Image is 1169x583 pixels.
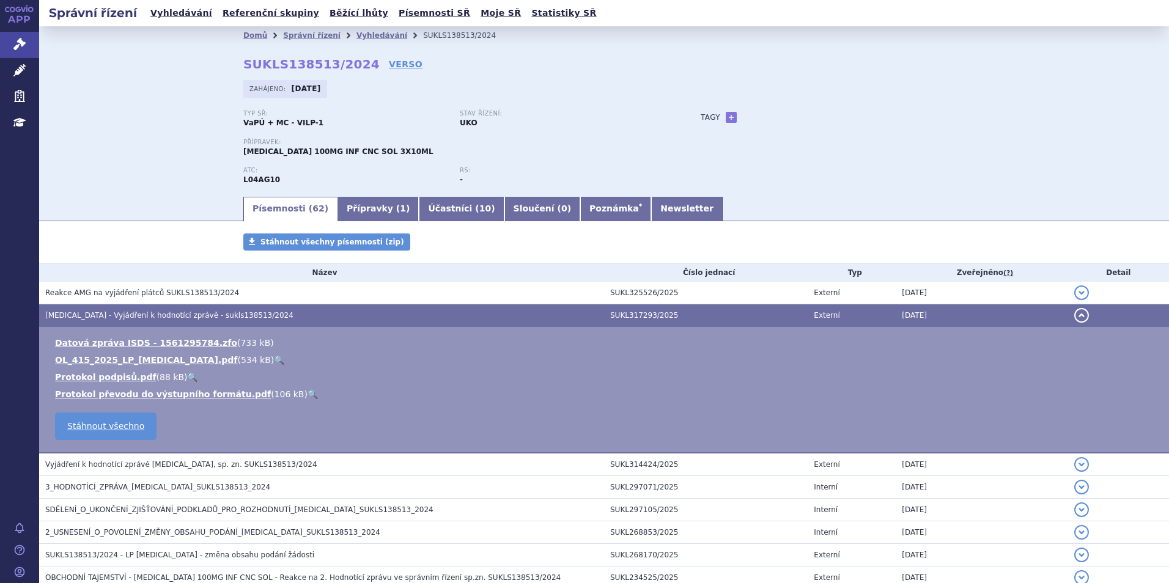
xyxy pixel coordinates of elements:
td: [DATE] [896,544,1068,566]
th: Číslo jednací [604,263,808,282]
li: SUKLS138513/2024 [423,26,512,45]
td: [DATE] [896,499,1068,521]
span: 0 [561,204,567,213]
span: Interní [814,505,838,514]
a: Moje SŘ [477,5,525,21]
span: Reakce AMG na vyjádření plátců SUKLS138513/2024 [45,288,239,297]
span: Externí [814,551,839,559]
td: SUKL297071/2025 [604,476,808,499]
a: Písemnosti (62) [243,197,337,221]
td: SUKL325526/2025 [604,282,808,304]
button: detail [1074,308,1089,323]
a: OL_415_2025_LP_[MEDICAL_DATA].pdf [55,355,237,365]
span: Zahájeno: [249,84,288,94]
a: 🔍 [308,389,318,399]
strong: INEBILIZUMAB [243,175,280,184]
span: Vyjádření k hodnotící zprávě UPLIZNA, sp. zn. SUKLS138513/2024 [45,460,317,469]
li: ( ) [55,354,1157,366]
td: SUKL268853/2025 [604,521,808,544]
a: 🔍 [274,355,284,365]
td: SUKL314424/2025 [604,453,808,476]
abbr: (?) [1003,269,1013,277]
strong: - [460,175,463,184]
span: Externí [814,288,839,297]
td: SUKL297105/2025 [604,499,808,521]
td: [DATE] [896,282,1068,304]
li: ( ) [55,388,1157,400]
td: [DATE] [896,304,1068,327]
span: Interní [814,528,838,537]
span: 62 [312,204,324,213]
a: Vyhledávání [356,31,407,40]
a: Statistiky SŘ [528,5,600,21]
a: Písemnosti SŘ [395,5,474,21]
th: Název [39,263,604,282]
strong: [DATE] [292,84,321,93]
p: RS: [460,167,664,174]
td: SUKL317293/2025 [604,304,808,327]
span: SUKLS138513/2024 - LP Uplizna - změna obsahu podání žádosti [45,551,314,559]
strong: UKO [460,119,478,127]
span: 3_HODNOTÍCÍ_ZPRÁVA_UPLIZNA_SUKLS138513_2024 [45,483,270,491]
td: [DATE] [896,476,1068,499]
button: detail [1074,525,1089,540]
button: detail [1074,502,1089,517]
a: Stáhnout všechny písemnosti (zip) [243,233,410,251]
a: Účastníci (10) [419,197,504,221]
span: 88 kB [160,372,184,382]
a: Stáhnout všechno [55,413,157,440]
span: [MEDICAL_DATA] 100MG INF CNC SOL 3X10ML [243,147,433,156]
span: SDĚLENÍ_O_UKONČENÍ_ZJIŠŤOVÁNÍ_PODKLADŮ_PRO_ROZHODNUTÍ_UPLIZNA_SUKLS138513_2024 [45,505,433,514]
th: Detail [1068,263,1169,282]
span: 2_USNESENÍ_O_POVOLENÍ_ZMĚNY_OBSAHU_PODÁNÍ_UPLIZNA_SUKLS138513_2024 [45,528,380,537]
span: 106 kB [275,389,304,399]
span: 534 kB [241,355,271,365]
a: Referenční skupiny [219,5,323,21]
a: + [726,112,737,123]
a: 🔍 [187,372,197,382]
strong: SUKLS138513/2024 [243,57,380,71]
a: Datová zpráva ISDS - 1561295784.zfo [55,338,237,348]
a: Newsletter [651,197,723,221]
p: ATC: [243,167,448,174]
td: [DATE] [896,521,1068,544]
a: Přípravky (1) [337,197,419,221]
h2: Správní řízení [39,4,147,21]
a: Sloučení (0) [504,197,580,221]
a: Běžící lhůty [326,5,392,21]
button: detail [1074,285,1089,300]
a: Domů [243,31,267,40]
strong: VaPÚ + MC - VILP-1 [243,119,323,127]
span: Stáhnout všechny písemnosti (zip) [260,238,404,246]
td: [DATE] [896,453,1068,476]
th: Typ [808,263,896,282]
li: ( ) [55,371,1157,383]
p: Typ SŘ: [243,110,448,117]
span: Externí [814,460,839,469]
span: OBCHODNÍ TAJEMSTVÍ - UPLIZNA 100MG INF CNC SOL - Reakce na 2. Hodnotící zprávu ve správním řízení... [45,573,561,582]
p: Přípravek: [243,139,676,146]
td: SUKL268170/2025 [604,544,808,566]
span: 733 kB [240,338,270,348]
span: Externí [814,573,839,582]
button: detail [1074,457,1089,472]
h3: Tagy [701,110,720,125]
a: Poznámka* [580,197,651,221]
a: Protokol podpisů.pdf [55,372,157,382]
a: Protokol převodu do výstupního formátu.pdf [55,389,271,399]
span: UPLIZNA - Vyjádření k hodnotící zprávě - sukls138513/2024 [45,311,293,320]
button: detail [1074,548,1089,562]
span: Interní [814,483,838,491]
span: 1 [400,204,406,213]
a: VERSO [389,58,422,70]
a: Správní řízení [283,31,341,40]
span: 10 [479,204,491,213]
a: Vyhledávání [147,5,216,21]
button: detail [1074,480,1089,494]
th: Zveřejněno [896,263,1068,282]
span: Externí [814,311,839,320]
p: Stav řízení: [460,110,664,117]
li: ( ) [55,337,1157,349]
